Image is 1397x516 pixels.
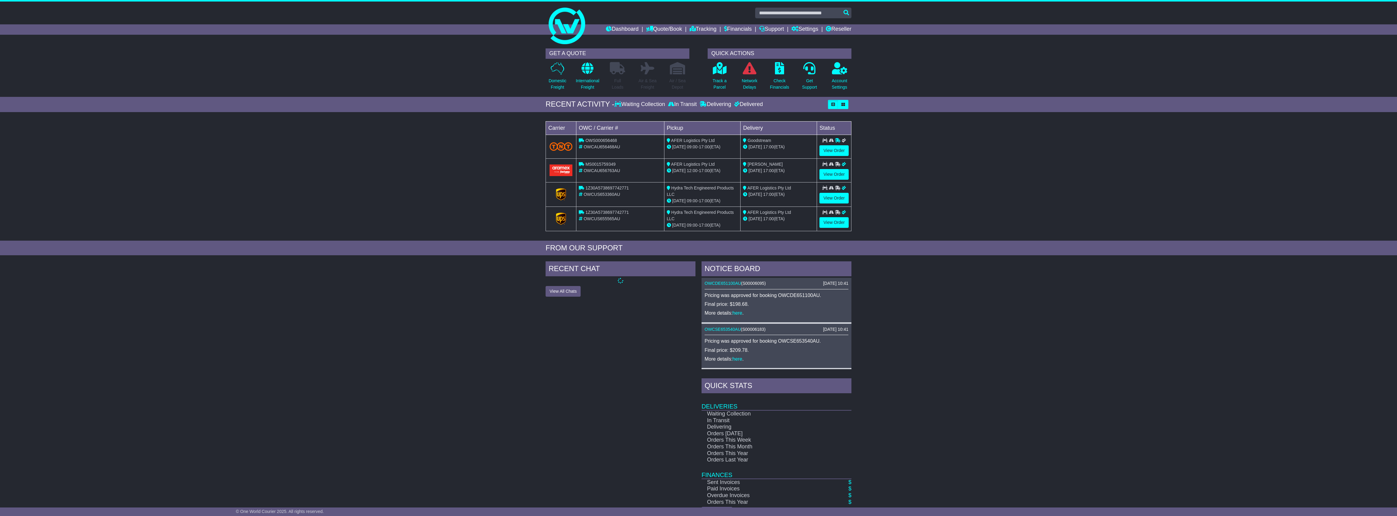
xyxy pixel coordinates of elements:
span: 17:00 [699,168,709,173]
td: Orders This Week [702,437,830,444]
p: Domestic Freight [549,78,566,90]
div: (ETA) [743,216,814,222]
td: Pickup [664,121,741,135]
div: - (ETA) [667,144,738,150]
td: Orders Last Year [702,457,830,463]
td: OWC / Carrier # [576,121,664,135]
span: [PERSON_NAME] [748,162,783,167]
span: AFER Logistics Pty Ltd [671,162,715,167]
span: © One World Courier 2025. All rights reserved. [236,509,324,514]
a: $ [848,499,851,505]
a: View Order [819,145,849,156]
span: Hydra Tech Engineered Products LLC [667,186,734,197]
a: DomesticFreight [548,62,567,94]
td: Deliveries [702,395,851,410]
div: RECENT ACTIVITY - [546,100,614,109]
span: [DATE] [748,192,762,197]
span: S00006095 [743,281,765,286]
span: [DATE] [672,144,686,149]
span: [DATE] [748,168,762,173]
button: View All Chats [546,286,581,297]
a: here [733,356,742,362]
span: OWS000656468 [585,138,617,143]
span: 09:00 [687,223,698,228]
a: Track aParcel [712,62,727,94]
td: Delivering [702,424,830,430]
span: 09:00 [687,198,698,203]
a: NetworkDelays [741,62,758,94]
td: Carrier [546,121,576,135]
div: NOTICE BOARD [702,261,851,278]
span: S00006183 [742,327,764,332]
div: QUICK ACTIONS [708,48,851,59]
span: 09:00 [687,144,698,149]
span: 17:00 [763,216,774,221]
div: RECENT CHAT [546,261,695,278]
span: 1Z30A5738697742771 [585,210,629,215]
td: Orders [DATE] [702,430,830,437]
p: International Freight [576,78,599,90]
span: AFER Logistics Pty Ltd [748,186,791,190]
a: Quote/Book [646,24,682,35]
div: Delivering [698,101,733,108]
td: Paid Invoices [702,486,830,492]
p: Pricing was approved for booking OWCDE651100AU. [705,292,848,298]
div: FROM OUR SUPPORT [546,244,851,253]
span: [DATE] [672,168,686,173]
p: More details: . [705,356,848,362]
span: 17:00 [699,144,709,149]
div: Delivered [733,101,763,108]
div: GET A QUOTE [546,48,689,59]
div: ( ) [705,281,848,286]
p: More details: . [705,310,848,316]
span: 17:00 [763,168,774,173]
span: 17:00 [763,144,774,149]
a: GetSupport [802,62,817,94]
td: Orders This Year [702,499,830,506]
img: GetCarrierServiceLogo [556,188,566,200]
div: [DATE] 10:41 [823,327,848,332]
a: View Order [819,193,849,203]
a: $ [848,479,851,485]
td: Sent Invoices [702,479,830,486]
p: Track a Parcel [713,78,727,90]
div: - (ETA) [667,198,738,204]
a: View Order [819,169,849,180]
span: AFER Logistics Pty Ltd [748,210,791,215]
a: here [733,310,742,316]
td: Finances [702,463,851,479]
a: Tracking [690,24,716,35]
a: Dashboard [606,24,638,35]
p: Pricing was approved for booking OWCSE653540AU. [705,338,848,344]
img: GetCarrierServiceLogo [556,213,566,225]
a: OWCDE651100AU [705,281,741,286]
p: Get Support [802,78,817,90]
div: [DATE] 10:41 [823,281,848,286]
a: AccountSettings [832,62,848,94]
span: [DATE] [748,144,762,149]
div: - (ETA) [667,222,738,228]
a: Settings [791,24,818,35]
span: [DATE] [672,223,686,228]
a: Financials [724,24,752,35]
span: Goodstream [748,138,771,143]
td: Overdue Invoices [702,492,830,499]
img: TNT_Domestic.png [550,142,572,150]
span: OWCAU656763AU [584,168,620,173]
div: Quick Stats [702,378,851,395]
div: (ETA) [743,168,814,174]
p: Account Settings [832,78,847,90]
a: InternationalFreight [575,62,599,94]
span: OWCUS655565AU [584,216,620,221]
span: AFER Logistics Pty Ltd [671,138,715,143]
a: $ [848,492,851,498]
td: Waiting Collection [702,410,830,417]
span: 17:00 [763,192,774,197]
span: 12:00 [687,168,698,173]
a: $ [848,486,851,492]
td: Status [817,121,851,135]
span: [DATE] [748,216,762,221]
div: In Transit [667,101,698,108]
p: Air & Sea Freight [638,78,656,90]
span: OWCAU656468AU [584,144,620,149]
